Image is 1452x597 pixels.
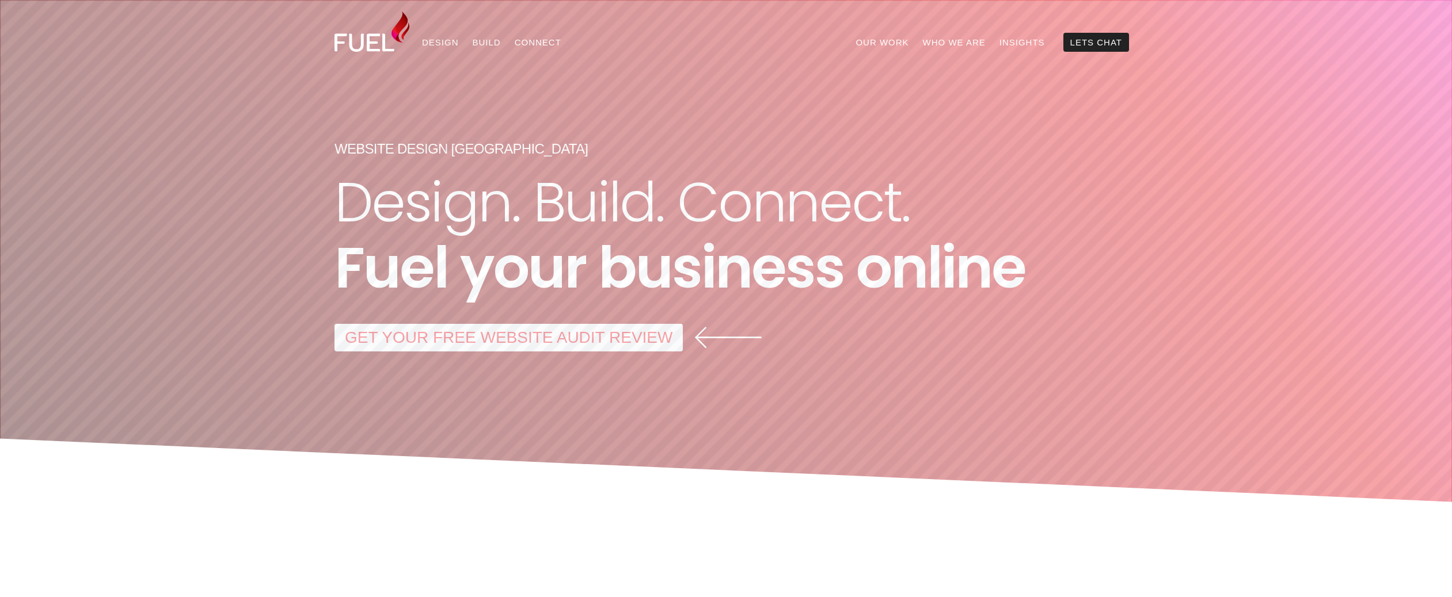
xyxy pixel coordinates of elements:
[415,33,466,52] a: Design
[508,33,568,52] a: Connect
[916,33,993,52] a: Who We Are
[849,33,915,52] a: Our Work
[1063,33,1129,52] a: Lets Chat
[993,33,1052,52] a: Insights
[335,12,409,52] img: Fuel Design Ltd - Website design and development company in North Shore, Auckland
[466,33,508,52] a: Build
